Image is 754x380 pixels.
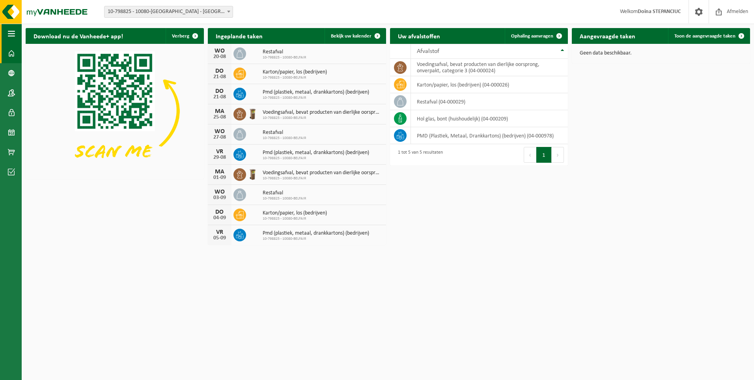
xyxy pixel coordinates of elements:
span: 10-798825 - 10080-BELFAIR [263,75,327,80]
span: Restafval [263,190,306,196]
div: DO [212,88,228,94]
a: Ophaling aanvragen [505,28,567,44]
span: Restafval [263,49,306,55]
div: 27-08 [212,135,228,140]
span: 10-798825 - 10080-BELFAIR [263,156,369,161]
div: WO [212,48,228,54]
span: 10-798825 - 10080-BELFAIR [263,176,382,181]
span: Karton/papier, los (bedrijven) [263,210,327,216]
td: restafval (04-000029) [411,93,568,110]
span: Pmd (plastiek, metaal, drankkartons) (bedrijven) [263,89,369,96]
span: Voedingsafval, bevat producten van dierlijke oorsprong, onverpakt, categorie 3 [263,170,382,176]
span: Verberg [172,34,189,39]
span: 10-798825 - 10080-BELFAIR [263,96,369,100]
div: 29-08 [212,155,228,160]
div: 20-08 [212,54,228,60]
a: Bekijk uw kalender [325,28,385,44]
img: WB-0140-HPE-BN-01 [246,167,259,181]
h2: Uw afvalstoffen [390,28,448,43]
span: Karton/papier, los (bedrijven) [263,69,327,75]
img: WB-0140-HPE-BN-01 [246,107,259,120]
div: DO [212,68,228,74]
p: Geen data beschikbaar. [580,51,742,56]
span: Ophaling aanvragen [511,34,553,39]
span: 10-798825 - 10080-BELFAIR [263,196,306,201]
div: MA [212,108,228,115]
span: 10-798825 - 10080-BELFAIR - SINT-PIETERS-LEEUW [105,6,233,17]
img: Download de VHEPlus App [26,44,204,178]
div: WO [212,189,228,195]
div: MA [212,169,228,175]
span: 10-798825 - 10080-BELFAIR - SINT-PIETERS-LEEUW [104,6,233,18]
a: Toon de aangevraagde taken [668,28,749,44]
div: VR [212,149,228,155]
td: hol glas, bont (huishoudelijk) (04-000209) [411,110,568,127]
div: 01-09 [212,175,228,181]
span: 10-798825 - 10080-BELFAIR [263,136,306,141]
span: Toon de aangevraagde taken [674,34,735,39]
div: VR [212,229,228,235]
h2: Download nu de Vanheede+ app! [26,28,131,43]
span: 10-798825 - 10080-BELFAIR [263,216,327,221]
button: Next [552,147,564,163]
span: 10-798825 - 10080-BELFAIR [263,237,369,241]
td: voedingsafval, bevat producten van dierlijke oorsprong, onverpakt, categorie 3 (04-000024) [411,59,568,76]
span: Pmd (plastiek, metaal, drankkartons) (bedrijven) [263,230,369,237]
span: Afvalstof [417,48,439,55]
button: 1 [536,147,552,163]
td: karton/papier, los (bedrijven) (04-000026) [411,76,568,93]
span: 10-798825 - 10080-BELFAIR [263,116,382,120]
span: Voedingsafval, bevat producten van dierlijke oorsprong, onverpakt, categorie 3 [263,109,382,116]
div: 21-08 [212,94,228,100]
td: PMD (Plastiek, Metaal, Drankkartons) (bedrijven) (04-000978) [411,127,568,144]
span: Restafval [263,130,306,136]
strong: Doina STEPANCIUC [638,9,681,15]
h2: Ingeplande taken [208,28,271,43]
button: Previous [524,147,536,163]
div: 1 tot 5 van 5 resultaten [394,146,443,164]
div: 03-09 [212,195,228,201]
div: WO [212,128,228,135]
span: Pmd (plastiek, metaal, drankkartons) (bedrijven) [263,150,369,156]
span: Bekijk uw kalender [331,34,371,39]
h2: Aangevraagde taken [572,28,643,43]
div: 25-08 [212,115,228,120]
span: 10-798825 - 10080-BELFAIR [263,55,306,60]
div: 21-08 [212,74,228,80]
div: 05-09 [212,235,228,241]
button: Verberg [166,28,203,44]
div: 04-09 [212,215,228,221]
div: DO [212,209,228,215]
